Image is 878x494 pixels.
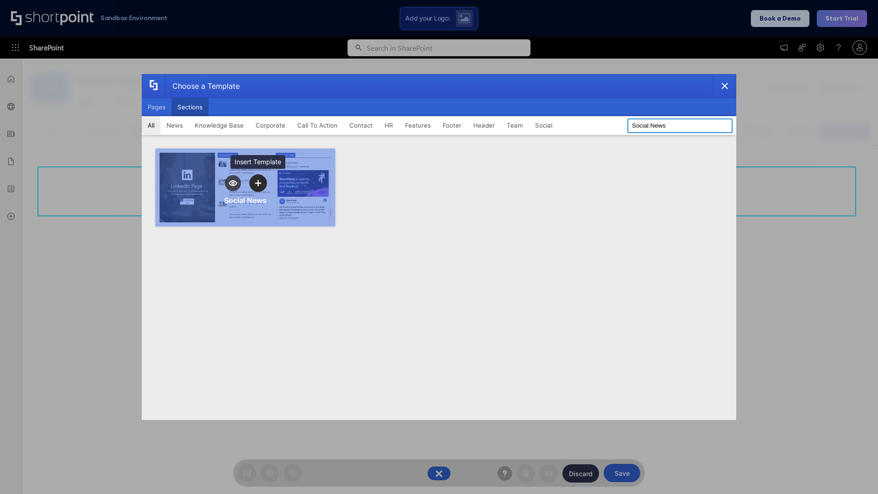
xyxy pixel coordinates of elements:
div: Choose a Template [165,75,240,97]
button: Team [501,116,529,134]
button: Contact [343,116,379,134]
button: Corporate [250,116,291,134]
button: Header [467,116,501,134]
button: Footer [437,116,467,134]
button: HR [379,116,399,134]
div: Social News [224,196,267,205]
div: template selector [142,74,736,420]
iframe: Chat Widget [832,450,878,494]
button: Sections [171,98,209,116]
input: Search [627,118,733,133]
button: Features [399,116,437,134]
button: Call To Action [291,116,343,134]
button: All [142,116,161,134]
button: News [161,116,189,134]
button: Pages [142,98,171,116]
button: Social [529,116,558,134]
button: Knowledge Base [189,116,250,134]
